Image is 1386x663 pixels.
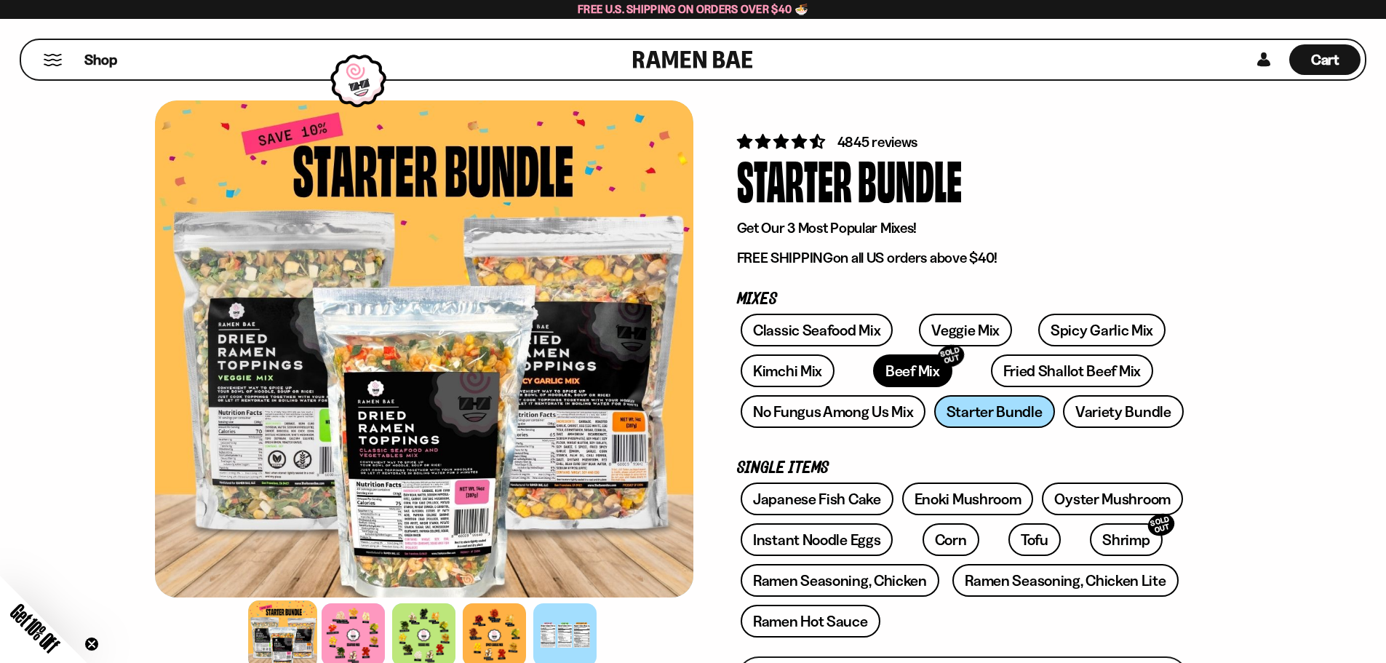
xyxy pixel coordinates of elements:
[84,44,117,75] a: Shop
[1008,523,1061,556] a: Tofu
[741,395,925,428] a: No Fungus Among Us Mix
[7,600,63,656] span: Get 10% Off
[1090,523,1162,556] a: ShrimpSOLD OUT
[1289,40,1361,79] a: Cart
[1063,395,1184,428] a: Variety Bundle
[84,637,99,651] button: Close teaser
[741,354,835,387] a: Kimchi Mix
[991,354,1153,387] a: Fried Shallot Beef Mix
[902,483,1034,515] a: Enoki Mushroom
[1311,51,1339,68] span: Cart
[858,152,962,207] div: Bundle
[741,564,939,597] a: Ramen Seasoning, Chicken
[1042,483,1183,515] a: Oyster Mushroom
[737,219,1188,237] p: Get Our 3 Most Popular Mixes!
[952,564,1178,597] a: Ramen Seasoning, Chicken Lite
[43,54,63,66] button: Mobile Menu Trigger
[737,152,852,207] div: Starter
[741,314,893,346] a: Classic Seafood Mix
[935,342,967,370] div: SOLD OUT
[737,293,1188,306] p: Mixes
[923,523,979,556] a: Corn
[737,132,828,151] span: 4.71 stars
[1038,314,1166,346] a: Spicy Garlic Mix
[919,314,1012,346] a: Veggie Mix
[737,461,1188,475] p: Single Items
[737,249,1188,267] p: on all US orders above $40!
[741,605,880,638] a: Ramen Hot Sauce
[1145,511,1177,539] div: SOLD OUT
[737,249,833,266] strong: FREE SHIPPING
[741,523,893,556] a: Instant Noodle Eggs
[741,483,893,515] a: Japanese Fish Cake
[837,133,918,151] span: 4845 reviews
[84,50,117,70] span: Shop
[578,2,808,16] span: Free U.S. Shipping on Orders over $40 🍜
[873,354,952,387] a: Beef MixSOLD OUT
